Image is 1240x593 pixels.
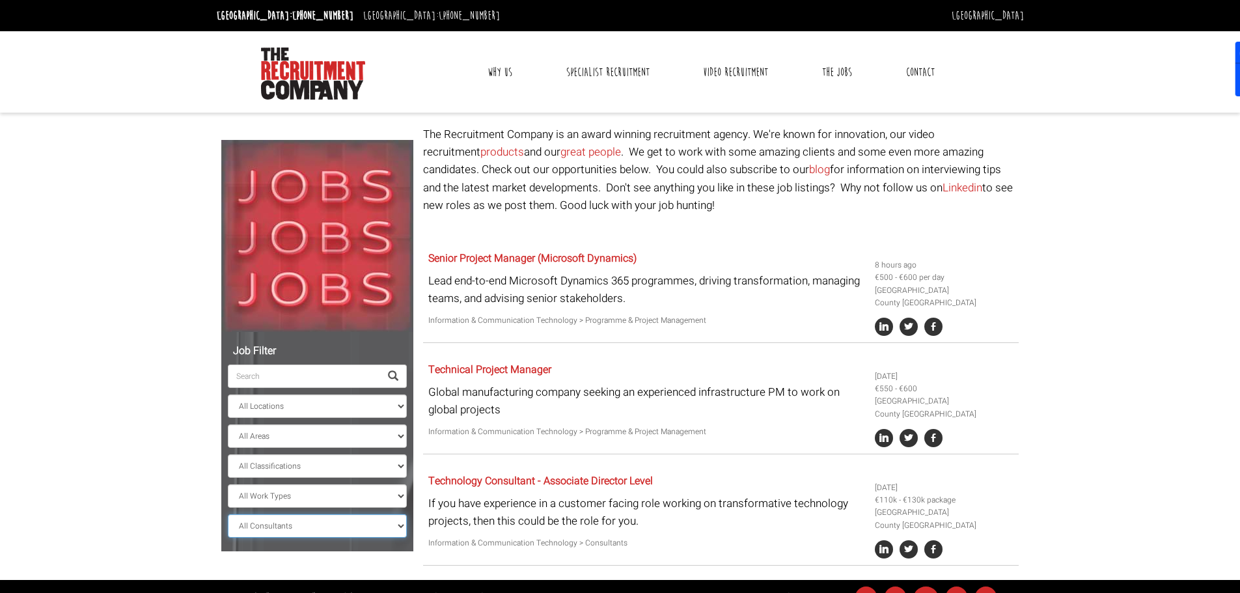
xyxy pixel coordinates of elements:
[428,383,865,419] p: Global manufacturing company seeking an experienced infrastructure PM to work on global projects
[875,506,1014,531] li: [GEOGRAPHIC_DATA] County [GEOGRAPHIC_DATA]
[560,144,621,160] a: great people
[480,144,524,160] a: products
[214,5,357,26] li: [GEOGRAPHIC_DATA]:
[875,482,1014,494] li: [DATE]
[875,395,1014,420] li: [GEOGRAPHIC_DATA] County [GEOGRAPHIC_DATA]
[428,537,865,549] p: Information & Communication Technology > Consultants
[428,314,865,327] p: Information & Communication Technology > Programme & Project Management
[261,48,365,100] img: The Recruitment Company
[428,251,637,266] a: Senior Project Manager (Microsoft Dynamics)
[875,370,1014,383] li: [DATE]
[952,8,1024,23] a: [GEOGRAPHIC_DATA]
[875,259,1014,271] li: 8 hours ago
[428,272,865,307] p: Lead end-to-end Microsoft Dynamics 365 programmes, driving transformation, managing teams, and ad...
[875,494,1014,506] li: €110k - €130k package
[557,56,659,89] a: Specialist Recruitment
[428,473,653,489] a: Technology Consultant - Associate Director Level
[809,161,830,178] a: blog
[228,365,380,388] input: Search
[428,362,551,378] a: Technical Project Manager
[360,5,503,26] li: [GEOGRAPHIC_DATA]:
[292,8,353,23] a: [PHONE_NUMBER]
[896,56,944,89] a: Contact
[693,56,778,89] a: Video Recruitment
[221,140,413,332] img: Jobs, Jobs, Jobs
[228,346,407,357] h5: Job Filter
[812,56,862,89] a: The Jobs
[423,126,1019,214] p: The Recruitment Company is an award winning recruitment agency. We're known for innovation, our v...
[875,284,1014,309] li: [GEOGRAPHIC_DATA] County [GEOGRAPHIC_DATA]
[943,180,982,196] a: Linkedin
[428,426,865,438] p: Information & Communication Technology > Programme & Project Management
[439,8,500,23] a: [PHONE_NUMBER]
[875,383,1014,395] li: €550 - €600
[428,495,865,530] p: If you have experience in a customer facing role working on transformative technology projects, t...
[478,56,522,89] a: Why Us
[875,271,1014,284] li: €500 - €600 per day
